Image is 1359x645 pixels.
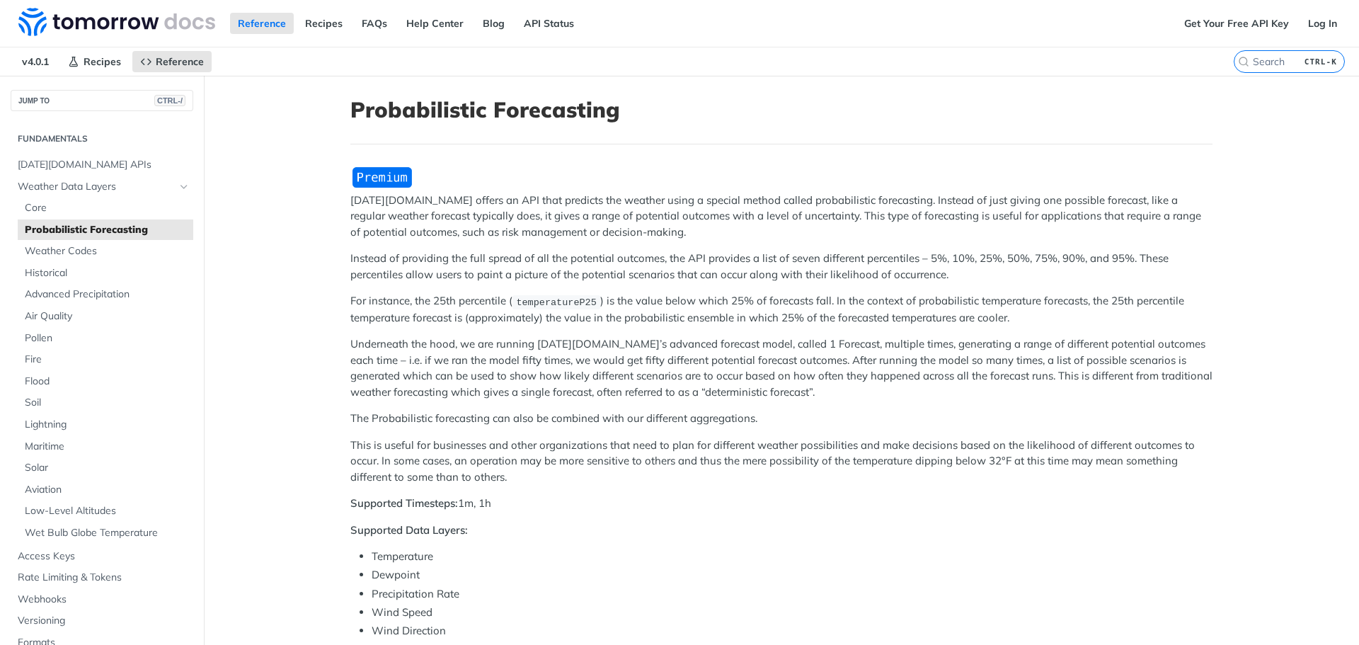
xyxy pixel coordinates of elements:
li: Temperature [372,549,1212,565]
span: Historical [25,266,190,280]
a: FAQs [354,13,395,34]
button: JUMP TOCTRL-/ [11,90,193,111]
span: Probabilistic Forecasting [25,223,190,237]
a: Help Center [398,13,471,34]
a: Reference [132,51,212,72]
a: Low-Level Altitudes [18,501,193,522]
span: v4.0.1 [14,51,57,72]
span: Rate Limiting & Tokens [18,571,190,585]
a: Core [18,198,193,219]
li: Wind Direction [372,623,1212,639]
span: Soil [25,396,190,410]
h1: Probabilistic Forecasting [350,97,1212,122]
span: Versioning [18,614,190,628]
strong: Supported Data Layers: [350,523,468,537]
a: Recipes [297,13,350,34]
span: Lightning [25,418,190,432]
a: Recipes [60,51,129,72]
a: Soil [18,392,193,413]
p: For instance, the 25th percentile ( ) is the value below which 25% of forecasts fall. In the cont... [350,293,1212,326]
li: Precipitation Rate [372,586,1212,603]
span: Aviation [25,483,190,497]
kbd: CTRL-K [1301,55,1341,69]
p: Underneath the hood, we are running [DATE][DOMAIN_NAME]’s advanced forecast model, called 1 Forec... [350,336,1212,400]
a: Historical [18,263,193,284]
span: Wet Bulb Globe Temperature [25,526,190,540]
p: 1m, 1h [350,496,1212,512]
a: [DATE][DOMAIN_NAME] APIs [11,154,193,176]
a: Access Keys [11,546,193,567]
span: Recipes [84,55,121,68]
span: [DATE][DOMAIN_NAME] APIs [18,158,190,172]
a: Get Your Free API Key [1176,13,1297,34]
a: Advanced Precipitation [18,284,193,305]
p: [DATE][DOMAIN_NAME] offers an API that predicts the weather using a special method called probabi... [350,193,1212,241]
a: Solar [18,457,193,479]
a: Fire [18,349,193,370]
strong: Supported Timesteps: [350,496,458,510]
span: Weather Codes [25,244,190,258]
a: Lightning [18,414,193,435]
button: Hide subpages for Weather Data Layers [178,181,190,193]
a: Flood [18,371,193,392]
span: Core [25,201,190,215]
span: Reference [156,55,204,68]
a: Weather Data LayersHide subpages for Weather Data Layers [11,176,193,198]
h2: Fundamentals [11,132,193,145]
span: Flood [25,375,190,389]
li: Wind Speed [372,605,1212,621]
a: Reference [230,13,294,34]
span: Air Quality [25,309,190,324]
a: Probabilistic Forecasting [18,219,193,241]
a: Blog [475,13,512,34]
span: Weather Data Layers [18,180,175,194]
p: This is useful for businesses and other organizations that need to plan for different weather pos... [350,438,1212,486]
span: Webhooks [18,593,190,607]
span: Solar [25,461,190,475]
a: Rate Limiting & Tokens [11,567,193,588]
img: Tomorrow.io Weather API Docs [18,8,215,36]
span: Access Keys [18,549,190,564]
span: Advanced Precipitation [25,287,190,302]
span: CTRL-/ [154,95,185,106]
span: Low-Level Altitudes [25,504,190,518]
a: Log In [1300,13,1345,34]
span: Pollen [25,331,190,346]
a: Wet Bulb Globe Temperature [18,523,193,544]
li: Dewpoint [372,567,1212,583]
svg: Search [1238,56,1249,67]
a: API Status [516,13,582,34]
span: Maritime [25,440,190,454]
span: Fire [25,353,190,367]
a: Weather Codes [18,241,193,262]
a: Maritime [18,436,193,457]
a: Aviation [18,479,193,501]
a: Versioning [11,610,193,632]
a: Webhooks [11,589,193,610]
p: Instead of providing the full spread of all the potential outcomes, the API provides a list of se... [350,251,1212,282]
span: temperatureP25 [516,297,596,307]
a: Pollen [18,328,193,349]
a: Air Quality [18,306,193,327]
p: The Probabilistic forecasting can also be combined with our different aggregations. [350,411,1212,427]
